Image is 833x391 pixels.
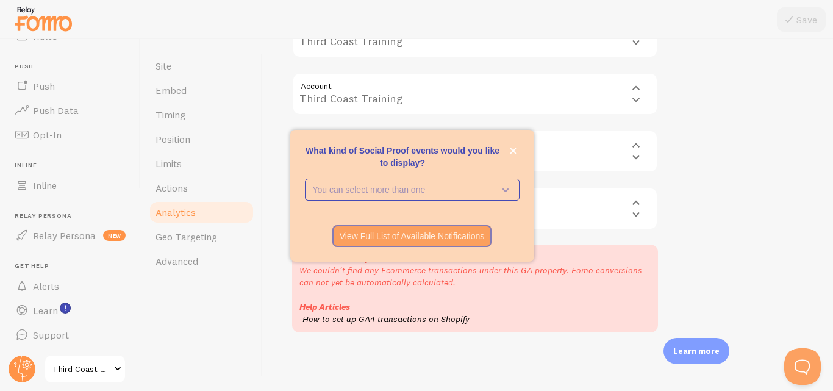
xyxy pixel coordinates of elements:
[103,230,126,241] span: new
[663,338,729,364] div: Learn more
[156,206,196,218] span: Analytics
[299,253,389,264] strong: No transactions found
[148,200,255,224] a: Analytics
[305,179,520,201] button: You can select more than one
[784,348,821,385] iframe: Help Scout Beacon - Open
[15,162,133,170] span: Inline
[7,323,133,347] a: Support
[156,182,188,194] span: Actions
[148,176,255,200] a: Actions
[33,80,55,92] span: Push
[292,245,658,332] div: We couldn't find any Ecommerce transactions under this GA property. Fomo conversions can not yet ...
[313,184,495,196] p: You can select more than one
[156,255,198,267] span: Advanced
[60,303,71,314] svg: <p>Watch New Feature Tutorials!</p>
[148,102,255,127] a: Timing
[33,104,79,117] span: Push Data
[33,179,57,192] span: Inline
[148,249,255,273] a: Advanced
[7,274,133,298] a: Alerts
[7,173,133,198] a: Inline
[33,304,58,317] span: Learn
[507,145,520,157] button: close,
[148,127,255,151] a: Position
[156,60,171,72] span: Site
[7,98,133,123] a: Push Data
[299,301,350,312] strong: Help Articles
[156,109,185,121] span: Timing
[156,157,182,170] span: Limits
[332,225,492,247] button: View Full List of Available Notifications
[290,130,534,262] div: What kind of Social Proof events would you like to display?
[148,151,255,176] a: Limits
[673,345,720,357] p: Learn more
[148,224,255,249] a: Geo Targeting
[33,329,69,341] span: Support
[15,63,133,71] span: Push
[305,145,520,169] p: What kind of Social Proof events would you like to display?
[44,354,126,384] a: Third Coast Training
[7,74,133,98] a: Push
[7,123,133,147] a: Opt-In
[33,229,96,242] span: Relay Persona
[15,212,133,220] span: Relay Persona
[156,84,187,96] span: Embed
[33,280,59,292] span: Alerts
[156,231,217,243] span: Geo Targeting
[13,3,74,34] img: fomo-relay-logo-orange.svg
[7,298,133,323] a: Learn
[52,362,110,376] span: Third Coast Training
[33,129,62,141] span: Opt-In
[7,223,133,248] a: Relay Persona new
[148,54,255,78] a: Site
[340,230,485,242] p: View Full List of Available Notifications
[156,133,190,145] span: Position
[15,262,133,270] span: Get Help
[148,78,255,102] a: Embed
[302,314,470,325] a: How to set up GA4 transactions on Shopify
